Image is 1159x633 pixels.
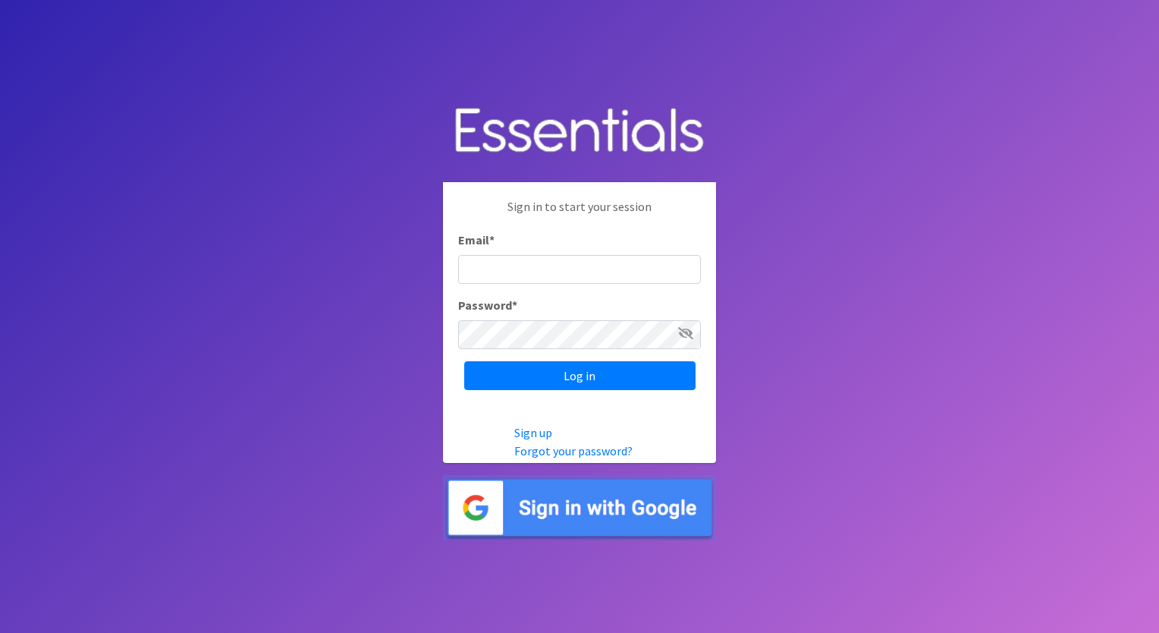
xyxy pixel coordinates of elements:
abbr: required [512,298,517,313]
abbr: required [489,232,495,247]
label: Email [458,231,495,249]
img: Sign in with Google [443,475,716,541]
label: Password [458,296,517,314]
p: Sign in to start your session [458,197,701,231]
a: Sign up [514,425,552,440]
img: Human Essentials [443,93,716,171]
a: Forgot your password? [514,443,633,458]
input: Log in [464,361,696,390]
